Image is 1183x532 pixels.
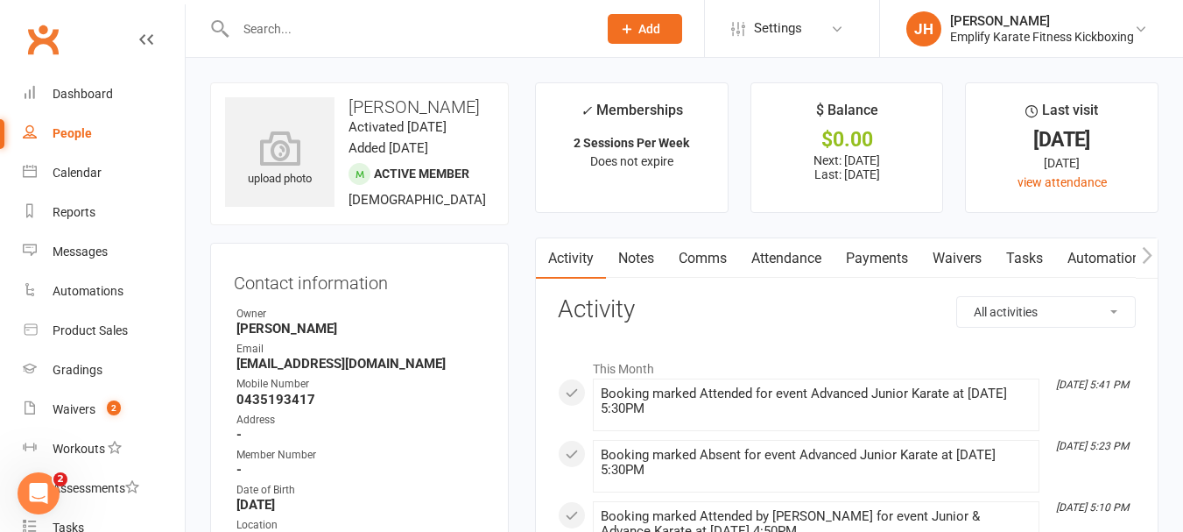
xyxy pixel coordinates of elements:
[225,131,334,188] div: upload photo
[558,296,1136,323] h3: Activity
[53,126,92,140] div: People
[1018,175,1107,189] a: view attendance
[581,103,592,119] i: ✓
[767,131,927,149] div: $0.00
[666,238,739,279] a: Comms
[53,442,105,456] div: Workouts
[606,238,666,279] a: Notes
[1055,238,1159,279] a: Automations
[581,99,683,131] div: Memberships
[590,154,673,168] span: Does not expire
[739,238,834,279] a: Attendance
[236,462,485,478] strong: -
[349,140,428,156] time: Added [DATE]
[349,119,447,135] time: Activated [DATE]
[374,167,469,181] span: Active member
[834,238,920,279] a: Payments
[236,321,485,337] strong: [PERSON_NAME]
[53,87,113,101] div: Dashboard
[920,238,994,279] a: Waivers
[53,472,67,486] span: 2
[21,18,65,61] a: Clubworx
[23,74,185,114] a: Dashboard
[53,205,95,219] div: Reports
[236,482,485,499] div: Date of Birth
[53,481,139,495] div: Assessments
[236,392,485,408] strong: 0435193417
[234,266,485,293] h3: Contact information
[1056,379,1129,391] i: [DATE] 5:41 PM
[23,390,185,429] a: Waivers 2
[23,311,185,351] a: Product Sales
[236,341,485,358] div: Email
[236,306,485,323] div: Owner
[225,97,494,117] h3: [PERSON_NAME]
[53,166,102,180] div: Calendar
[906,11,941,46] div: JH
[23,351,185,390] a: Gradings
[23,114,185,153] a: People
[558,351,1136,379] li: This Month
[23,272,185,311] a: Automations
[236,427,485,443] strong: -
[23,469,185,508] a: Assessments
[1056,501,1129,514] i: [DATE] 5:10 PM
[236,412,485,429] div: Address
[53,323,128,337] div: Product Sales
[349,192,486,208] span: [DEMOGRAPHIC_DATA]
[1056,440,1129,452] i: [DATE] 5:23 PM
[230,17,585,41] input: Search...
[236,497,485,513] strong: [DATE]
[982,153,1142,173] div: [DATE]
[236,376,485,393] div: Mobile Number
[53,245,108,259] div: Messages
[754,9,802,48] span: Settings
[236,356,485,372] strong: [EMAIL_ADDRESS][DOMAIN_NAME]
[574,136,689,150] strong: 2 Sessions Per Week
[53,284,123,298] div: Automations
[23,232,185,272] a: Messages
[236,447,485,464] div: Member Number
[816,99,878,131] div: $ Balance
[107,401,121,415] span: 2
[994,238,1055,279] a: Tasks
[18,472,60,514] iframe: Intercom live chat
[23,153,185,193] a: Calendar
[23,429,185,469] a: Workouts
[601,387,1032,416] div: Booking marked Attended for event Advanced Junior Karate at [DATE] 5:30PM
[950,13,1134,29] div: [PERSON_NAME]
[982,131,1142,149] div: [DATE]
[53,402,95,416] div: Waivers
[536,238,606,279] a: Activity
[950,29,1134,45] div: Emplify Karate Fitness Kickboxing
[601,448,1032,478] div: Booking marked Absent for event Advanced Junior Karate at [DATE] 5:30PM
[638,22,660,36] span: Add
[1025,99,1098,131] div: Last visit
[53,363,102,377] div: Gradings
[767,153,927,181] p: Next: [DATE] Last: [DATE]
[608,14,682,44] button: Add
[23,193,185,232] a: Reports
